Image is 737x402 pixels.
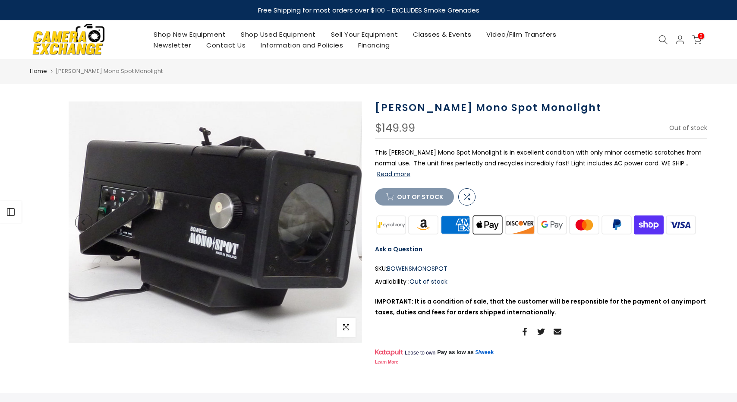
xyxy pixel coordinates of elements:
[69,101,362,343] img: Bowens Mono Spot Monolight Studio Lighting and Equipment - Monolights Bowens BOWENSMONOSPOT
[479,29,564,40] a: Video/Film Transfers
[665,214,697,235] img: visa
[633,214,665,235] img: shopify pay
[375,214,407,235] img: synchrony
[375,147,707,180] p: This [PERSON_NAME] Mono Spot Monolight is in excellent condition with only minor cosmetic scratch...
[692,35,702,44] a: 0
[387,263,447,274] span: BOWENSMONOSPOT
[554,326,561,337] a: Share on Email
[698,33,704,39] span: 0
[472,214,504,235] img: apple pay
[258,6,479,15] strong: Free Shipping for most orders over $100 - EXCLUDES Smoke Grenades
[323,29,406,40] a: Sell Your Equipment
[476,348,494,356] a: $/week
[375,123,415,134] div: $149.99
[338,214,356,231] button: Next
[375,263,707,274] div: SKU:
[375,101,707,114] h1: [PERSON_NAME] Mono Spot Monolight
[375,360,398,364] a: Learn More
[521,326,529,337] a: Share on Facebook
[375,297,706,317] strong: IMPORTANT: It is a condition of sale, that the customer will be responsible for the payment of an...
[405,349,435,356] span: Lease to own
[406,29,479,40] a: Classes & Events
[199,40,253,51] a: Contact Us
[601,214,633,235] img: paypal
[146,29,233,40] a: Shop New Equipment
[504,214,536,235] img: discover
[375,245,422,253] a: Ask a Question
[377,170,410,178] button: Read more
[233,29,324,40] a: Shop Used Equipment
[75,214,92,231] button: Previous
[56,67,163,75] span: [PERSON_NAME] Mono Spot Monolight
[351,40,398,51] a: Financing
[409,277,447,286] span: Out of stock
[253,40,351,51] a: Information and Policies
[30,67,47,76] a: Home
[439,214,472,235] img: american express
[536,214,568,235] img: google pay
[407,214,440,235] img: amazon payments
[437,348,474,356] span: Pay as low as
[568,214,601,235] img: master
[537,326,545,337] a: Share on Twitter
[375,276,707,287] div: Availability :
[669,123,707,132] span: Out of stock
[146,40,199,51] a: Newsletter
